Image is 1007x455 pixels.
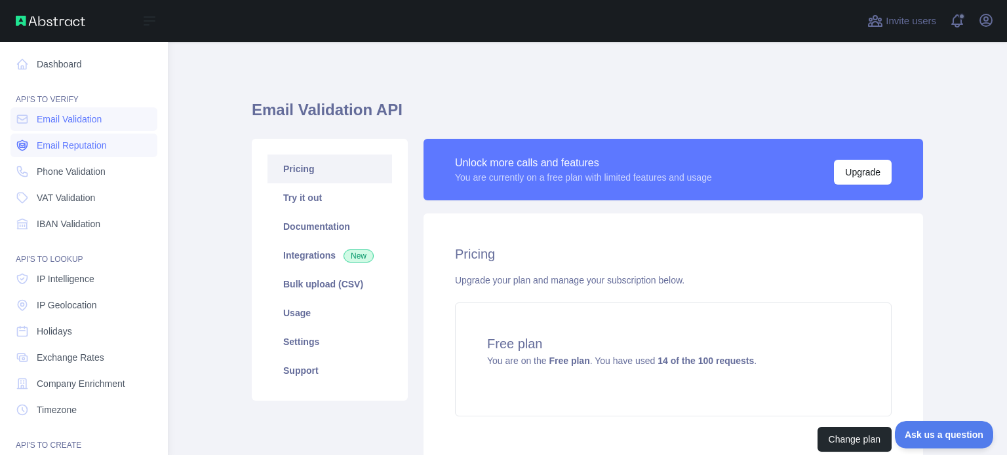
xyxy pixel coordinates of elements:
strong: 14 of the 100 requests [658,355,754,366]
span: You are on the . You have used . [487,355,757,366]
span: IP Intelligence [37,272,94,285]
div: API'S TO LOOKUP [10,238,157,264]
div: Unlock more calls and features [455,155,712,171]
button: Upgrade [834,160,892,185]
a: Documentation [267,212,392,241]
iframe: Toggle Customer Support [895,421,994,448]
a: Exchange Rates [10,346,157,369]
a: Company Enrichment [10,372,157,395]
a: VAT Validation [10,186,157,209]
a: IP Geolocation [10,293,157,317]
a: Bulk upload (CSV) [267,270,392,299]
a: Support [267,356,392,385]
span: Email Reputation [37,139,107,152]
a: Try it out [267,183,392,212]
a: IBAN Validation [10,212,157,236]
strong: Free plan [549,355,589,366]
img: Abstract API [16,16,85,26]
div: Upgrade your plan and manage your subscription below. [455,274,892,287]
a: Holidays [10,319,157,343]
a: IP Intelligence [10,267,157,291]
a: Usage [267,299,392,327]
span: Company Enrichment [37,377,125,390]
span: Invite users [886,14,936,29]
span: Phone Validation [37,165,106,178]
a: Timezone [10,398,157,422]
button: Invite users [865,10,939,31]
div: API'S TO CREATE [10,424,157,450]
span: VAT Validation [37,191,95,204]
div: API'S TO VERIFY [10,79,157,105]
button: Change plan [818,427,892,452]
span: New [344,249,374,263]
a: Integrations New [267,241,392,270]
span: IBAN Validation [37,217,100,230]
span: Exchange Rates [37,351,104,364]
h4: Free plan [487,335,859,353]
span: Timezone [37,403,77,416]
a: Email Validation [10,107,157,131]
span: IP Geolocation [37,299,97,312]
a: Email Reputation [10,134,157,157]
h2: Pricing [455,245,892,263]
div: You are currently on a free plan with limited features and usage [455,171,712,184]
a: Phone Validation [10,160,157,183]
a: Settings [267,327,392,356]
span: Email Validation [37,113,102,126]
a: Dashboard [10,52,157,76]
a: Pricing [267,155,392,183]
span: Holidays [37,325,72,338]
h1: Email Validation API [252,100,923,131]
